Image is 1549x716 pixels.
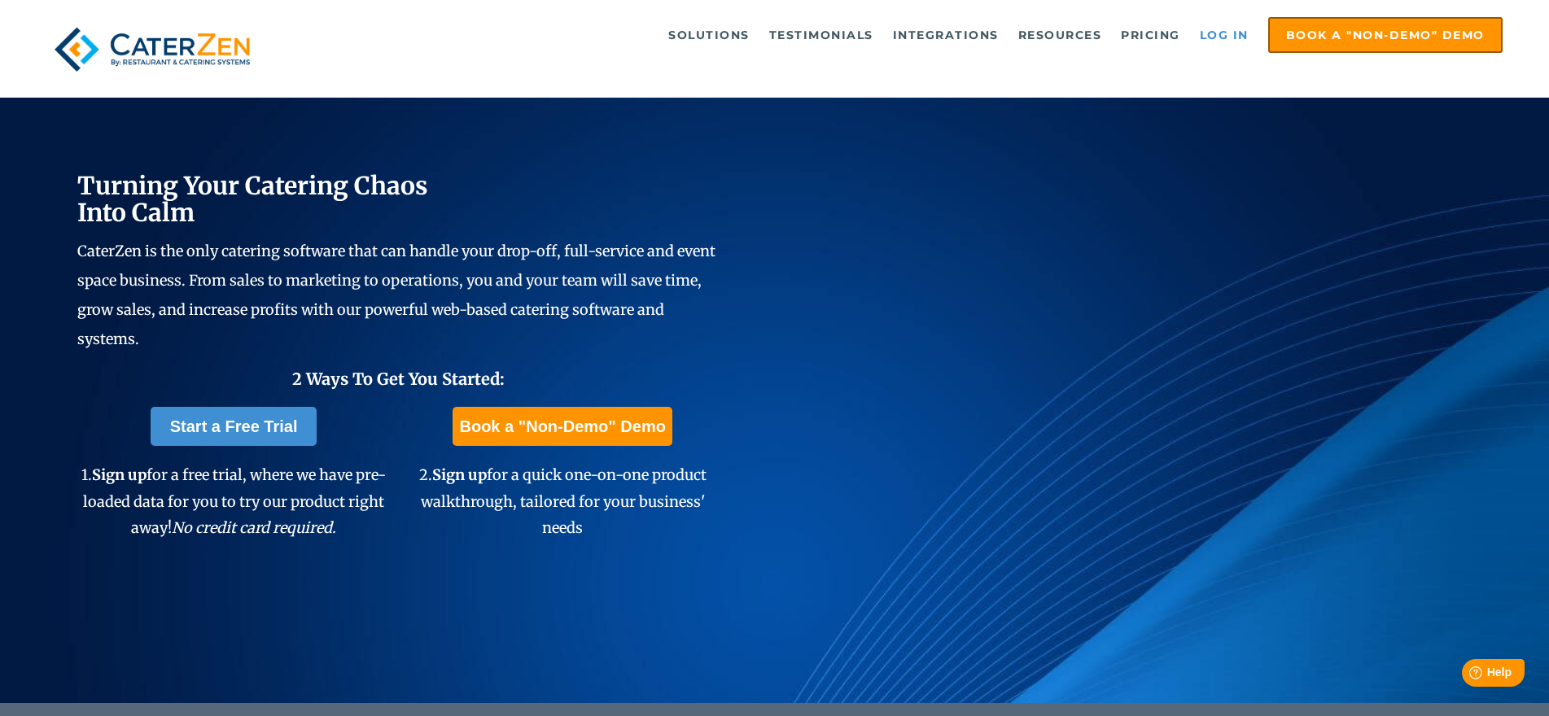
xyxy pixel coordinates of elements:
[1404,653,1531,698] iframe: Help widget launcher
[77,242,715,348] span: CaterZen is the only catering software that can handle your drop-off, full-service and event spac...
[761,19,882,51] a: Testimonials
[77,170,428,228] span: Turning Your Catering Chaos Into Calm
[172,518,336,537] em: No credit card required.
[453,407,672,446] a: Book a "Non-Demo" Demo
[295,17,1503,53] div: Navigation Menu
[81,465,386,537] span: 1. for a free trial, where we have pre-loaded data for you to try our product right away!
[885,19,1007,51] a: Integrations
[419,465,707,537] span: 2. for a quick one-on-one product walkthrough, tailored for your business' needs
[1010,19,1110,51] a: Resources
[292,369,505,389] span: 2 Ways To Get You Started:
[151,407,317,446] a: Start a Free Trial
[1192,19,1257,51] a: Log in
[660,19,758,51] a: Solutions
[92,465,147,484] span: Sign up
[432,465,487,484] span: Sign up
[46,17,258,81] img: caterzen
[1268,17,1503,53] a: Book a "Non-Demo" Demo
[1113,19,1188,51] a: Pricing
